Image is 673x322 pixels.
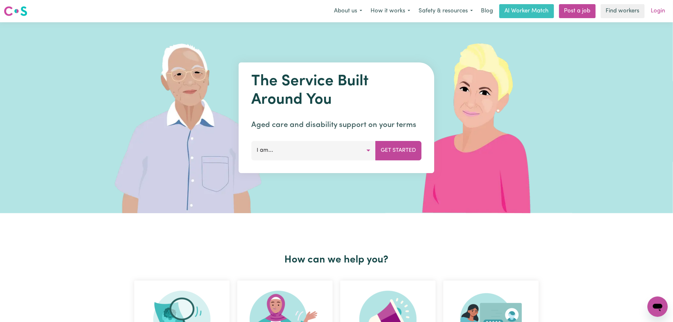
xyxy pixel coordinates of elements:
button: How it works [366,4,414,18]
a: Careseekers logo [4,4,27,18]
button: About us [330,4,366,18]
iframe: Button to launch messaging window [648,297,668,317]
a: Find workers [601,4,645,18]
a: Blog [477,4,497,18]
h1: The Service Built Around You [252,73,422,109]
a: Post a job [559,4,596,18]
h2: How can we help you? [130,254,543,266]
button: Get Started [376,141,422,160]
a: AI Worker Match [499,4,554,18]
button: I am... [252,141,376,160]
button: Safety & resources [414,4,477,18]
a: Login [647,4,669,18]
img: Careseekers logo [4,5,27,17]
p: Aged care and disability support on your terms [252,119,422,131]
